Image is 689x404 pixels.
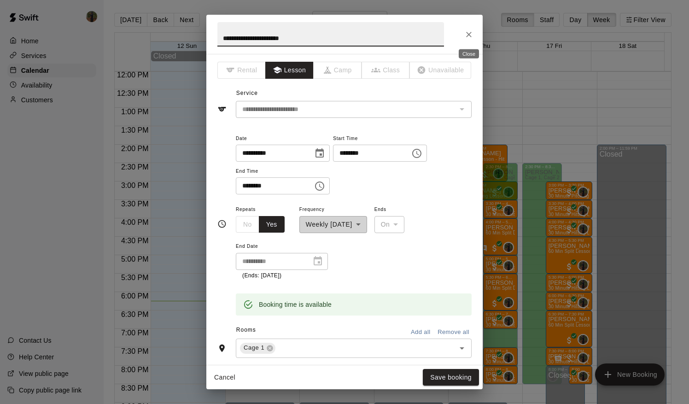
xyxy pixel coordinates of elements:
p: (Ends: [DATE]) [242,271,321,281]
svg: Timing [217,219,227,228]
span: End Time [236,165,330,178]
svg: Rooms [217,344,227,353]
div: Close [459,49,479,59]
span: Date [236,133,330,145]
button: Add all [406,325,435,340]
span: The type of an existing booking cannot be changed [217,62,266,79]
svg: Service [217,105,227,114]
button: Save booking [423,369,479,386]
span: End Date [236,240,328,253]
span: Start Time [333,133,427,145]
button: Close [461,26,477,43]
button: Remove all [435,325,472,340]
button: Open [455,342,468,355]
button: Lesson [265,62,314,79]
button: Cancel [210,369,239,386]
span: Ends [374,204,405,216]
div: Cage 1 [240,343,275,354]
span: Frequency [299,204,367,216]
div: On [374,216,405,233]
div: outlined button group [236,216,285,233]
button: Choose time, selected time is 5:30 PM [310,177,329,195]
button: Choose time, selected time is 5:00 PM [408,144,426,163]
div: The service of an existing booking cannot be changed [236,101,472,118]
span: The type of an existing booking cannot be changed [314,62,362,79]
span: Service [236,90,258,96]
button: Yes [259,216,285,233]
button: Choose date, selected date is Oct 15, 2025 [310,144,329,163]
div: Booking time is available [259,296,332,313]
span: Cage 1 [240,343,268,352]
span: The type of an existing booking cannot be changed [410,62,472,79]
span: Rooms [236,327,256,333]
span: The type of an existing booking cannot be changed [362,62,410,79]
span: Repeats [236,204,292,216]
